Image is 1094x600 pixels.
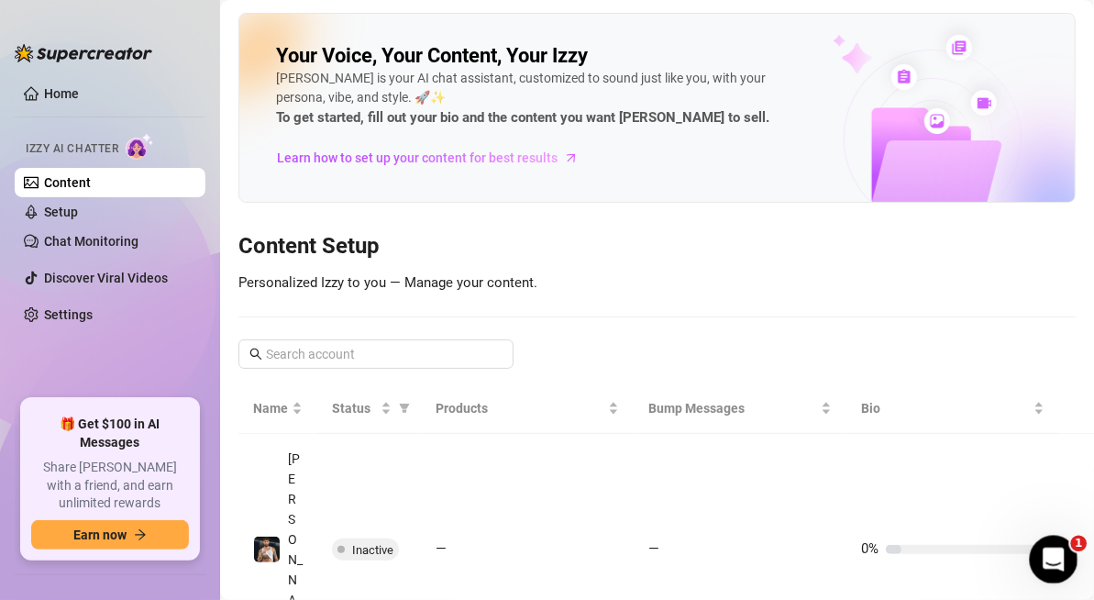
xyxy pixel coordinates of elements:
[436,540,447,557] span: —
[634,383,846,434] th: Bump Messages
[861,540,879,557] span: 0%
[73,528,127,542] span: Earn now
[861,398,1030,418] span: Bio
[276,143,592,172] a: Learn how to set up your content for best results
[648,540,659,557] span: —
[436,398,604,418] span: Products
[31,459,189,513] span: Share [PERSON_NAME] with a friend, and earn unlimited rewards
[126,133,154,160] img: AI Chatter
[332,398,377,418] span: Status
[562,149,580,167] span: arrow-right
[276,69,810,129] div: [PERSON_NAME] is your AI chat assistant, customized to sound just like you, with your persona, vi...
[276,43,588,69] h2: Your Voice, Your Content, Your Izzy
[44,307,93,322] a: Settings
[31,520,189,550] button: Earn nowarrow-right
[26,140,118,158] span: Izzy AI Chatter
[421,383,634,434] th: Products
[846,383,1059,434] th: Bio
[15,44,152,62] img: logo-BBDzfeDw.svg
[44,175,91,190] a: Content
[1071,536,1088,552] span: 1
[317,383,421,434] th: Status
[249,348,262,361] span: search
[134,528,147,541] span: arrow-right
[276,109,769,126] strong: To get started, fill out your bio and the content you want [PERSON_NAME] to sell.
[1030,536,1078,584] iframe: Intercom live chat
[277,148,558,168] span: Learn how to set up your content for best results
[238,383,317,434] th: Name
[238,274,537,291] span: Personalized Izzy to you — Manage your content.
[253,398,288,418] span: Name
[352,543,393,557] span: Inactive
[395,394,414,422] span: filter
[31,416,189,451] span: 🎁 Get $100 in AI Messages
[238,232,1076,261] h3: Content Setup
[44,86,79,101] a: Home
[790,15,1075,202] img: ai-chatter-content-library-cLFOSyPT.png
[44,205,78,219] a: Setup
[266,344,488,364] input: Search account
[399,403,410,414] span: filter
[254,537,280,562] img: Chris
[648,398,817,418] span: Bump Messages
[44,234,138,249] a: Chat Monitoring
[44,271,168,285] a: Discover Viral Videos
